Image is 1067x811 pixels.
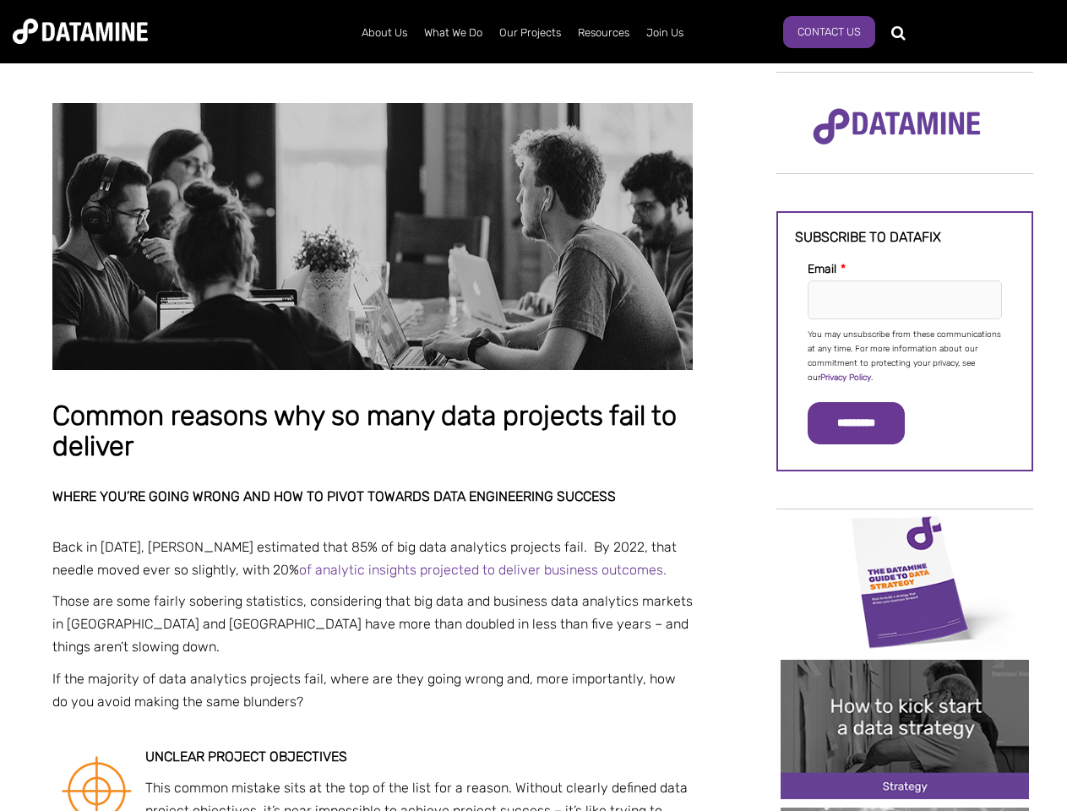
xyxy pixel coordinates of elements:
a: Join Us [638,11,692,55]
img: Datamine Logo No Strapline - Purple [802,97,992,156]
a: Contact Us [783,16,875,48]
p: You may unsubscribe from these communications at any time. For more information about our commitm... [808,328,1002,385]
p: Back in [DATE], [PERSON_NAME] estimated that 85% of big data analytics projects fail. By 2022, th... [52,536,693,581]
h1: Common reasons why so many data projects fail to deliver [52,401,693,461]
img: Common reasons why so many data projects fail to deliver [52,103,693,370]
img: Datamine [13,19,148,44]
a: Resources [569,11,638,55]
span: Email [808,262,836,276]
a: of analytic insights projected to deliver business outcomes. [299,562,667,578]
p: If the majority of data analytics projects fail, where are they going wrong and, more importantly... [52,667,693,713]
a: About Us [353,11,416,55]
a: What We Do [416,11,491,55]
img: Data Strategy Cover thumbnail [781,511,1029,650]
img: 20241212 How to kick start a data strategy-2 [781,660,1029,799]
a: Privacy Policy [820,373,871,383]
a: Our Projects [491,11,569,55]
h2: Where you’re going wrong and how to pivot towards data engineering success [52,489,693,504]
p: Those are some fairly sobering statistics, considering that big data and business data analytics ... [52,590,693,659]
strong: Unclear project objectives [145,748,347,765]
h3: Subscribe to datafix [795,230,1015,245]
